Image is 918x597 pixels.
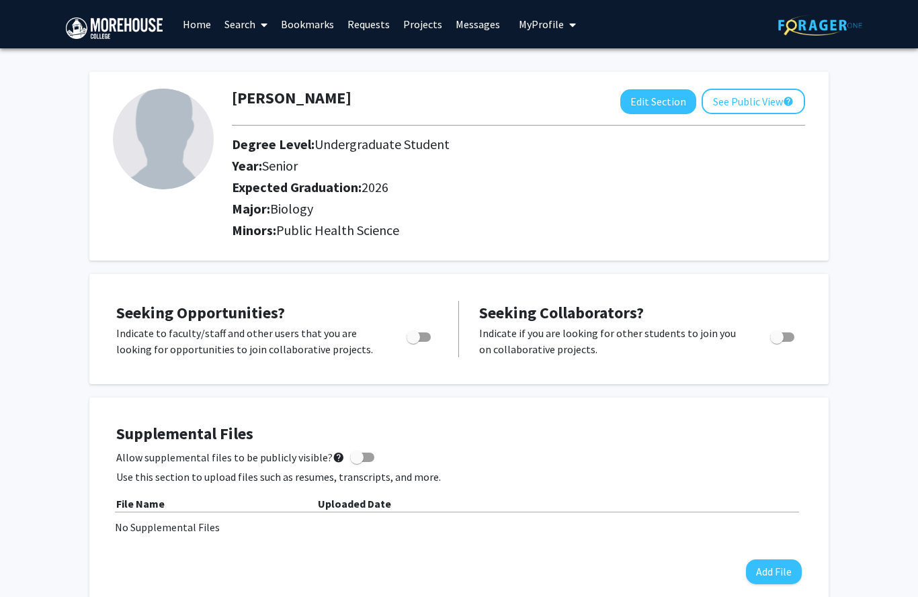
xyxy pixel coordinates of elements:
p: Use this section to upload files such as resumes, transcripts, and more. [116,469,802,485]
div: Toggle [765,325,802,345]
span: 2026 [362,179,388,195]
span: Seeking Opportunities? [116,302,285,323]
a: Projects [397,1,449,48]
h2: Minors: [232,222,805,238]
h2: Year: [232,158,712,174]
img: ForagerOne Logo [778,15,862,36]
a: Search [218,1,274,48]
span: My Profile [519,17,564,31]
a: Requests [341,1,397,48]
iframe: Chat [10,537,57,587]
span: Biology [270,200,313,217]
mat-icon: help [333,449,345,465]
h4: Supplemental Files [116,424,802,444]
b: File Name [116,497,165,510]
span: Seeking Collaborators? [479,302,644,323]
p: Indicate to faculty/staff and other users that you are looking for opportunities to join collabor... [116,325,381,357]
h1: [PERSON_NAME] [232,89,351,108]
span: Allow supplemental files to be publicly visible? [116,449,345,465]
img: Morehouse College Logo [66,17,163,39]
div: Toggle [401,325,438,345]
a: Home [176,1,218,48]
button: See Public View [702,89,805,114]
button: Edit Section [620,89,696,114]
h2: Expected Graduation: [232,179,712,195]
mat-icon: help [783,93,794,109]
span: Public Health Science [276,222,399,238]
span: Undergraduate Student [315,136,450,152]
div: No Supplemental Files [115,519,803,535]
h2: Major: [232,201,805,217]
span: Senior [262,157,298,174]
img: Profile Picture [113,89,214,189]
button: Add File [746,559,802,584]
a: Bookmarks [274,1,341,48]
a: Messages [449,1,507,48]
p: Indicate if you are looking for other students to join you on collaborative projects. [479,325,745,357]
b: Uploaded Date [318,497,391,510]
h2: Degree Level: [232,136,712,152]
